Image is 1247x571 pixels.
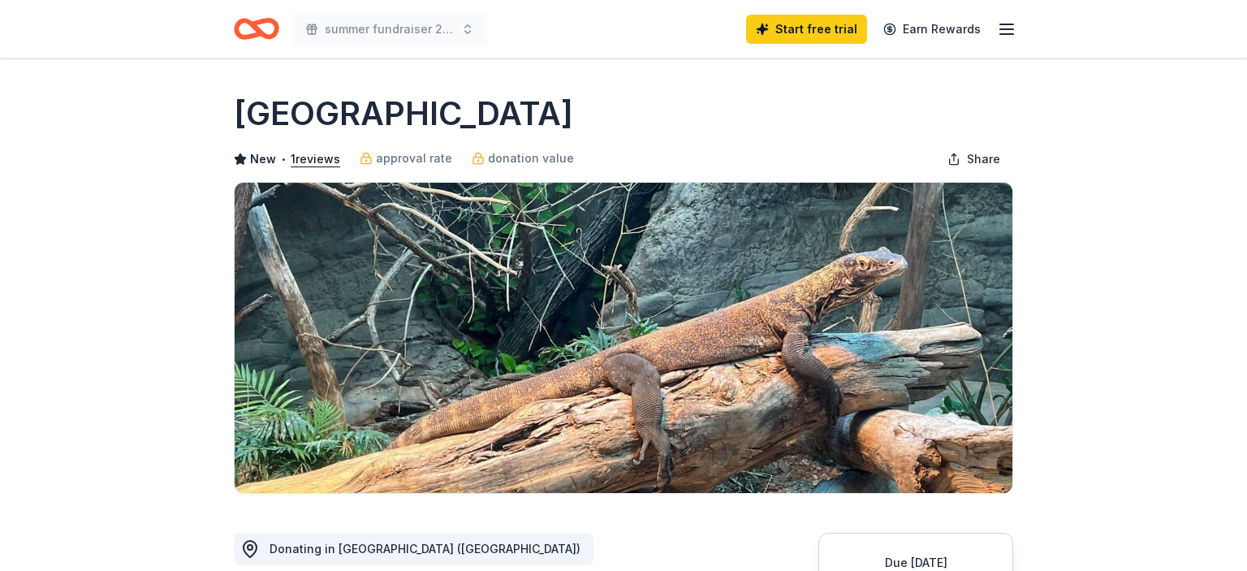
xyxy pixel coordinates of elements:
span: Donating in [GEOGRAPHIC_DATA] ([GEOGRAPHIC_DATA]) [270,542,580,556]
button: 1reviews [291,149,340,169]
h1: [GEOGRAPHIC_DATA] [234,91,573,136]
a: Earn Rewards [874,15,990,44]
img: Image for Cincinnati Zoo & Botanical Garden [235,183,1012,493]
span: summer fundraiser 2026 [325,19,455,39]
a: Home [234,10,279,48]
span: Share [967,149,1000,169]
button: Share [934,143,1013,175]
span: New [250,149,276,169]
a: Start free trial [746,15,867,44]
a: approval rate [360,149,452,168]
button: summer fundraiser 2026 [292,13,487,45]
a: donation value [472,149,574,168]
span: • [281,153,287,166]
span: donation value [488,149,574,168]
span: approval rate [376,149,452,168]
